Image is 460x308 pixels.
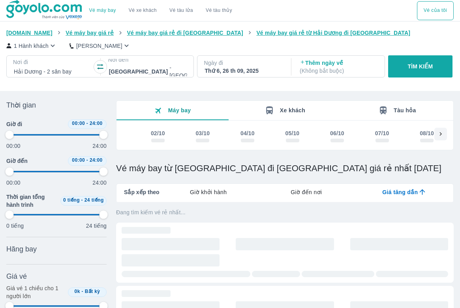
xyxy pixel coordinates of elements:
p: 24:00 [92,142,107,150]
button: [PERSON_NAME] [69,42,131,50]
div: 06/10 [330,129,344,137]
p: 0 tiếng [6,222,24,230]
p: [PERSON_NAME] [76,42,122,50]
div: choose transportation mode [83,1,238,20]
span: 0k [75,289,80,294]
span: 00:00 [72,121,85,126]
span: Máy bay [168,107,191,113]
span: Bất kỳ [85,289,100,294]
p: Thêm ngày về [300,59,377,75]
div: 08/10 [420,129,434,137]
div: 04/10 [240,129,255,137]
span: Giờ đi [6,120,22,128]
span: Xe khách [280,107,305,113]
nav: breadcrumb [6,29,454,37]
p: 24:00 [92,179,107,187]
span: Tàu hỏa [394,107,416,113]
span: Sắp xếp theo [124,188,160,196]
span: Giờ đến [6,157,28,165]
div: Thứ 6, 26 th 09, 2025 [205,67,282,75]
div: 03/10 [195,129,210,137]
p: Ngày đi [204,59,283,67]
h1: Vé máy bay từ [GEOGRAPHIC_DATA] đi [GEOGRAPHIC_DATA] giá rẻ nhất [DATE] [116,163,454,174]
span: 24:00 [90,121,103,126]
span: Giờ khởi hành [190,188,227,196]
p: 24 tiếng [86,222,107,230]
span: 24:00 [90,157,103,163]
span: Vé máy bay giá rẻ từ Hải Dương đi [GEOGRAPHIC_DATA] [256,30,410,36]
span: Giá tăng dần [382,188,418,196]
p: Nơi đi [13,58,92,66]
span: Giờ đến nơi [291,188,322,196]
span: 00:00 [72,157,85,163]
p: ( Không bắt buộc ) [300,67,377,75]
div: 07/10 [375,129,389,137]
span: - [81,197,83,203]
span: Vé máy bay giá rẻ [66,30,114,36]
div: lab API tabs example [160,184,453,200]
p: 1 Hành khách [14,42,49,50]
a: Vé tàu lửa [163,1,199,20]
span: Thời gian [6,100,36,110]
a: Vé máy bay [89,8,116,13]
div: 05/10 [285,129,300,137]
span: Giá vé [6,272,27,281]
button: 1 Hành khách [6,42,57,50]
span: - [82,289,83,294]
div: 02/10 [151,129,165,137]
span: 0 tiếng [63,197,80,203]
p: 00:00 [6,142,21,150]
button: Vé tàu thủy [199,1,238,20]
span: Thời gian tổng hành trình [6,193,57,209]
p: Nơi đến [108,56,188,64]
span: Hãng bay [6,244,37,254]
div: scrollable day and price [135,128,434,145]
div: choose transportation mode [417,1,454,20]
p: 00:00 [6,179,21,187]
span: 24 tiếng [84,197,104,203]
p: Đang tìm kiếm vé rẻ nhất... [116,208,454,216]
a: Vé xe khách [129,8,157,13]
p: Giá vé 1 chiều cho 1 người lớn [6,284,65,300]
span: - [86,157,88,163]
span: [DOMAIN_NAME] [6,30,53,36]
button: Vé của tôi [417,1,454,20]
span: - [86,121,88,126]
p: - [GEOGRAPHIC_DATA] [169,64,228,79]
span: Vé máy bay giá rẻ đi [GEOGRAPHIC_DATA] [127,30,243,36]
